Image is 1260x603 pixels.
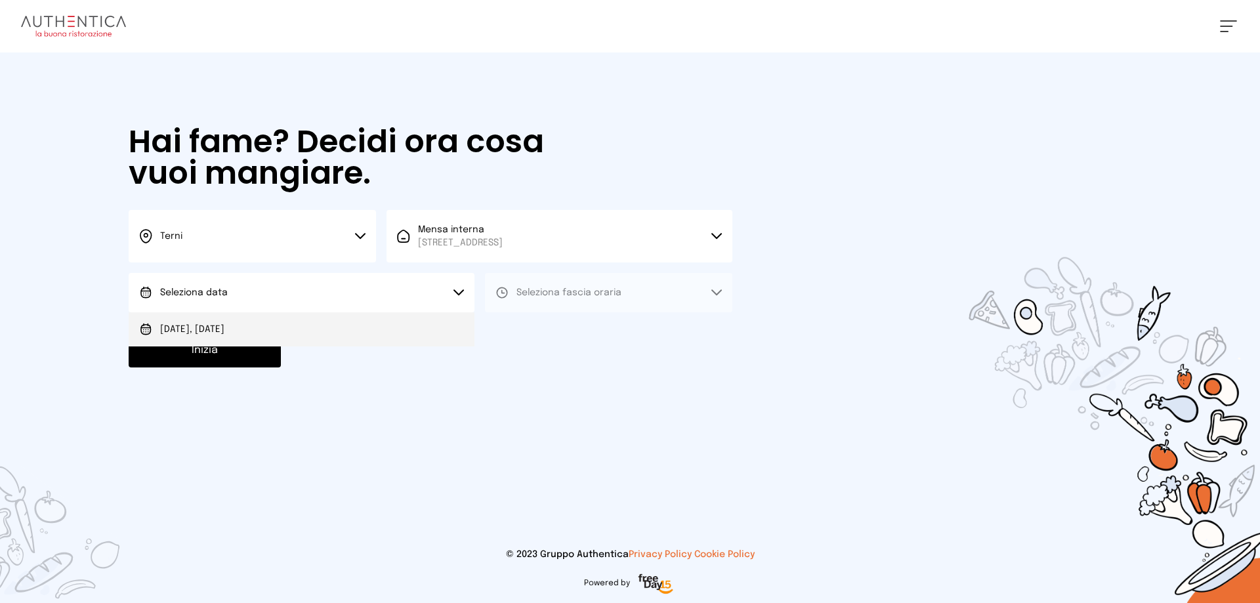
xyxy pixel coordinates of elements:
span: Seleziona fascia oraria [516,288,621,297]
button: Inizia [129,333,281,367]
span: Seleziona data [160,288,228,297]
button: Seleziona data [129,273,474,312]
p: © 2023 Gruppo Authentica [21,548,1239,561]
button: Seleziona fascia oraria [485,273,732,312]
span: [DATE], [DATE] [160,323,224,336]
span: Powered by [584,578,630,589]
img: logo-freeday.3e08031.png [635,572,677,598]
a: Privacy Policy [629,550,692,559]
a: Cookie Policy [694,550,755,559]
